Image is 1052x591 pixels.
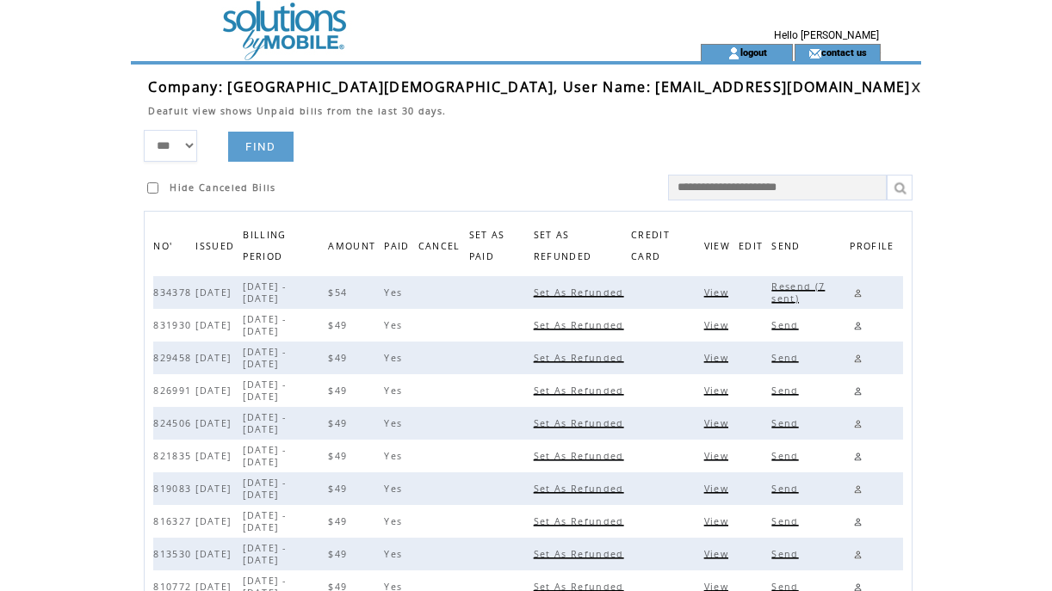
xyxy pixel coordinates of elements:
span: NO' [153,236,176,261]
a: Send [771,352,802,362]
span: Click to view this bill [704,548,733,560]
span: Click to view this bill [704,450,733,462]
span: [DATE] [195,450,235,462]
a: ISSUED [195,240,238,250]
span: VIEW [704,236,734,261]
span: Yes [384,352,406,364]
a: View [704,319,733,329]
span: $49 [328,385,351,397]
a: Edit profile [850,350,866,366]
span: AMOUNT [328,236,380,261]
span: Click to set this bill as refunded [534,417,628,429]
span: Click to view this bill [704,385,733,397]
span: Yes [384,450,406,462]
a: Send [771,483,802,493]
a: BILLING PERIOD [243,229,287,261]
span: [DATE] - [DATE] [243,313,286,337]
span: Hello [PERSON_NAME] [774,29,879,41]
span: $49 [328,548,351,560]
a: Edit profile [850,383,866,399]
a: View [704,286,733,297]
span: SET AS PAID [469,225,505,271]
span: ISSUED [195,236,238,261]
span: Click to send this bill to cutomer's email [771,548,802,560]
a: logout [740,46,767,58]
a: View [704,515,733,526]
span: Click to set this bill as refunded [534,319,628,331]
a: View [704,352,733,362]
span: Send the bill to the customer's email [771,236,804,261]
span: BILLING PERIOD [243,225,287,271]
span: Click to send this bill to cutomer's email [771,385,802,397]
a: Send [771,515,802,526]
span: [DATE] [195,483,235,495]
a: Send [771,450,802,460]
span: $49 [328,450,351,462]
span: Deafult view shows Unpaid bills from the last 30 days. [148,105,446,117]
span: [DATE] [195,286,235,299]
a: View [704,483,733,493]
span: CREDIT CARD [631,225,670,271]
a: FIND [228,132,293,162]
img: account_icon.gif [727,46,740,60]
a: View [704,548,733,558]
span: Yes [384,483,406,495]
a: Edit profile [850,285,866,301]
a: Edit profile [850,448,866,465]
a: Set As Refunded [534,483,628,493]
img: contact_us_icon.gif [808,46,821,60]
span: [DATE] - [DATE] [243,477,286,501]
a: Set As Refunded [534,515,628,526]
span: [DATE] - [DATE] [243,509,286,533]
span: Yes [384,417,406,429]
a: Set As Refunded [534,450,628,460]
span: [DATE] - [DATE] [243,444,286,468]
span: Yes [384,385,406,397]
span: SET AS REFUNDED [534,225,597,271]
span: Click to send this bill to cutomer's email [771,319,802,331]
span: $49 [328,319,351,331]
a: Set As Refunded [534,352,628,362]
a: Set As Refunded [534,286,628,297]
span: [DATE] [195,352,235,364]
span: 826991 [153,385,195,397]
span: CANCEL [418,236,465,261]
span: 829458 [153,352,195,364]
span: [DATE] [195,515,235,527]
span: Click to send this bill to cutomer's email [771,417,802,429]
a: Set As Refunded [534,548,628,558]
span: 824506 [153,417,195,429]
a: PAID [384,240,413,250]
a: Set As Refunded [534,417,628,428]
span: Click to set this bill as refunded [534,515,628,527]
span: Click to send this bill to cutomer's email, the number is indicated how many times it already sent [771,280,825,305]
span: 834378 [153,286,195,299]
span: Click to set this bill as refunded [534,352,628,364]
a: View [704,450,733,460]
a: NO' [153,240,176,250]
span: [DATE] - [DATE] [243,542,286,566]
a: Send [771,581,802,591]
span: 816327 [153,515,195,527]
a: Send [771,385,802,395]
a: Edit profile [850,481,866,497]
span: $54 [328,286,351,299]
a: Set As Refunded [534,319,628,329]
span: Click to view this bill [704,352,733,364]
span: 821835 [153,450,195,462]
span: $49 [328,417,351,429]
span: [DATE] [195,319,235,331]
span: PAID [384,236,413,261]
span: Yes [384,286,406,299]
span: Click to set this bill as refunded [534,548,628,560]
span: EDIT [739,236,767,261]
span: Click to send this bill to cutomer's email [771,450,802,462]
span: Click to view this bill [704,319,733,331]
a: Send [771,319,802,329]
a: Resend (7 sent) [771,280,825,303]
a: View [704,417,733,428]
span: Click to set this bill as refunded [534,385,628,397]
span: Click to set this bill as refunded [534,483,628,495]
span: $49 [328,515,351,527]
a: Set As Refunded [534,581,628,591]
